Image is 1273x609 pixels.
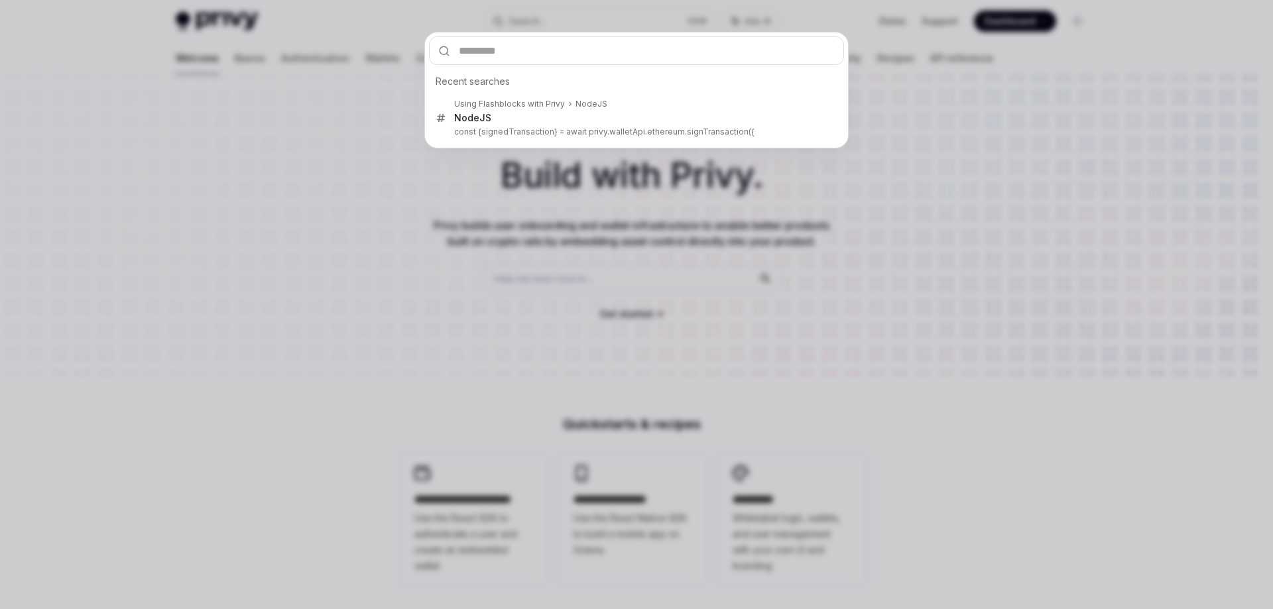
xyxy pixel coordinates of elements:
[576,99,607,109] div: NodeJS
[609,127,647,137] b: walletApi.
[436,75,510,88] span: Recent searches
[454,127,816,137] p: const {signedTransaction} = await privy. ethereum.signTransaction({
[454,99,565,109] div: Using Flashblocks with Privy
[454,112,491,124] div: NodeJS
